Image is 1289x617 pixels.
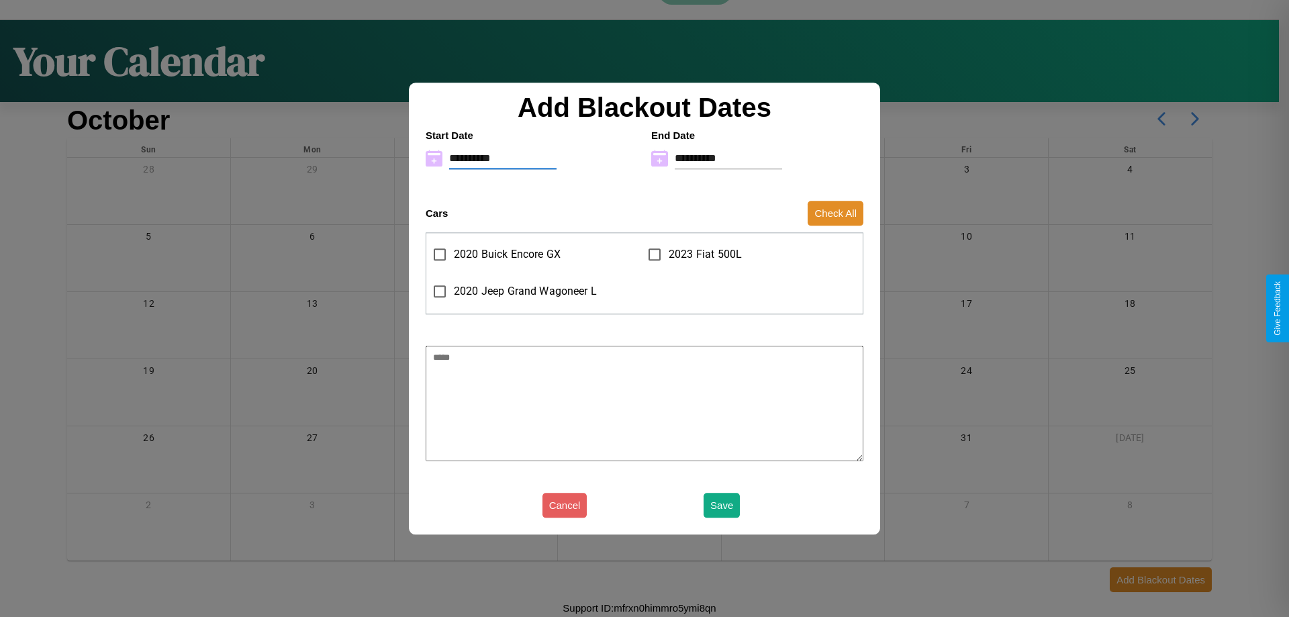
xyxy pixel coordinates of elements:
button: Cancel [542,493,587,518]
h4: Cars [426,207,448,219]
h4: Start Date [426,130,638,141]
span: 2023 Fiat 500L [669,246,742,263]
span: 2020 Jeep Grand Wagoneer L [454,283,597,299]
button: Save [704,493,740,518]
span: 2020 Buick Encore GX [454,246,561,263]
h4: End Date [651,130,863,141]
h2: Add Blackout Dates [419,93,870,123]
div: Give Feedback [1273,281,1282,336]
button: Check All [808,201,863,226]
